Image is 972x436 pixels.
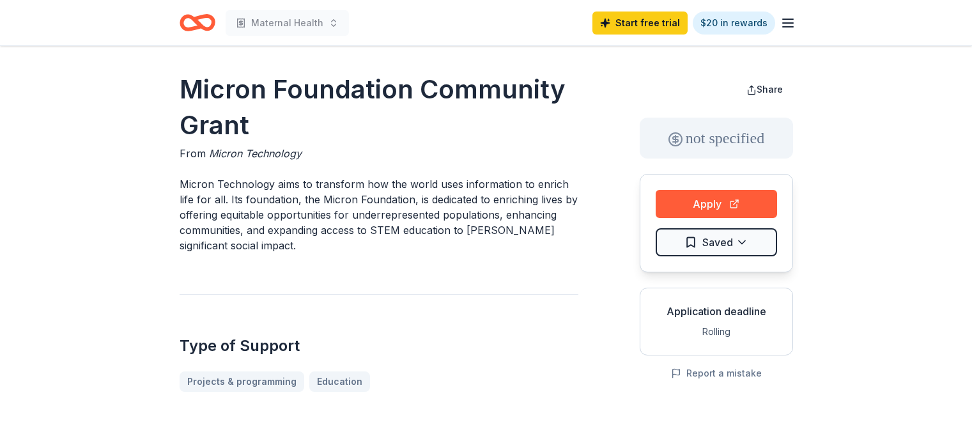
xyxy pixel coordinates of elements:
[702,234,733,251] span: Saved
[651,304,782,319] div: Application deadline
[226,10,349,36] button: Maternal Health
[180,146,578,161] div: From
[693,12,775,35] a: $20 in rewards
[180,72,578,143] h1: Micron Foundation Community Grant
[251,15,323,31] span: Maternal Health
[180,371,304,392] a: Projects & programming
[671,366,762,381] button: Report a mistake
[209,147,302,160] span: Micron Technology
[757,84,783,95] span: Share
[651,324,782,339] div: Rolling
[180,336,578,356] h2: Type of Support
[180,8,215,38] a: Home
[656,190,777,218] button: Apply
[640,118,793,159] div: not specified
[180,176,578,253] p: Micron Technology aims to transform how the world uses information to enrich life for all. Its fo...
[736,77,793,102] button: Share
[656,228,777,256] button: Saved
[592,12,688,35] a: Start free trial
[309,371,370,392] a: Education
